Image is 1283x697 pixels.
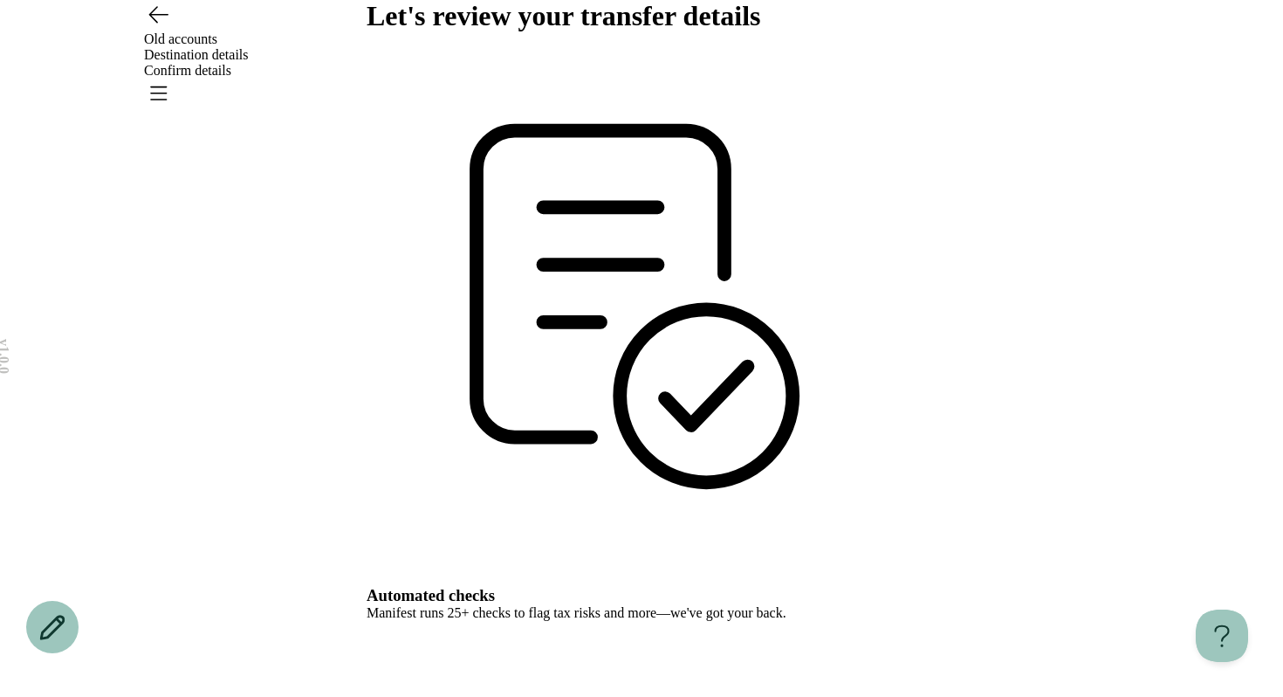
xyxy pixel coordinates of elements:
[144,79,172,107] button: Open menu
[367,586,916,605] h3: Automated checks
[1196,610,1248,662] iframe: Help Scout Beacon - Open
[367,605,916,621] p: Manifest runs 25+ checks to flag tax risks and more—we've got your back.
[144,31,217,46] span: Old accounts
[144,63,231,78] span: Confirm details
[144,47,249,62] span: Destination details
